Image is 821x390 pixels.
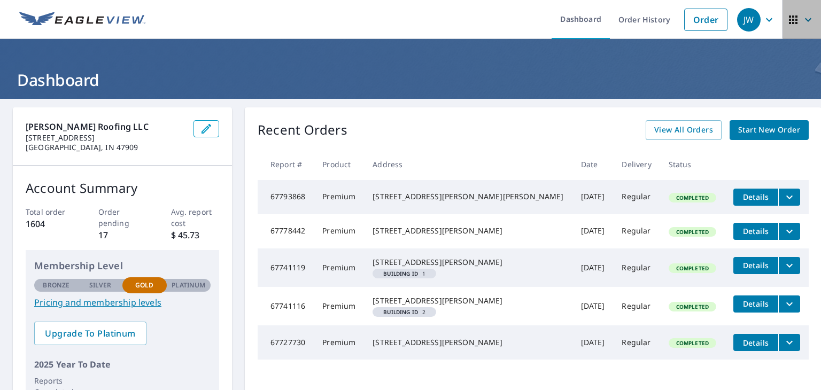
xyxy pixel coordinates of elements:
td: [DATE] [572,214,614,248]
td: Premium [314,325,364,360]
td: 67741119 [258,248,314,287]
a: Pricing and membership levels [34,296,211,309]
span: Details [740,338,772,348]
span: Details [740,260,772,270]
td: Regular [613,325,660,360]
h1: Dashboard [13,69,808,91]
p: Avg. report cost [171,206,220,229]
td: 67741116 [258,287,314,325]
p: Gold [135,280,153,290]
p: Platinum [172,280,205,290]
a: Upgrade To Platinum [34,322,146,345]
td: Regular [613,180,660,214]
p: Total order [26,206,74,217]
td: [DATE] [572,248,614,287]
a: Start New Order [730,120,809,140]
td: Premium [314,180,364,214]
div: [STREET_ADDRESS][PERSON_NAME] [373,225,563,236]
div: [STREET_ADDRESS][PERSON_NAME][PERSON_NAME] [373,191,563,202]
p: Recent Orders [258,120,347,140]
td: Premium [314,287,364,325]
div: JW [737,8,761,32]
th: Address [364,149,572,180]
th: Product [314,149,364,180]
p: Account Summary [26,178,219,198]
span: Details [740,226,772,236]
p: 1604 [26,217,74,230]
button: detailsBtn-67741116 [733,295,778,313]
span: 1 [377,271,432,276]
span: Upgrade To Platinum [43,327,138,339]
td: 67793868 [258,180,314,214]
span: Completed [670,264,715,272]
span: Completed [670,339,715,347]
span: View All Orders [654,123,713,137]
p: [STREET_ADDRESS] [26,133,185,143]
td: 67778442 [258,214,314,248]
span: Completed [670,194,715,201]
p: 2025 Year To Date [34,358,211,371]
button: detailsBtn-67727730 [733,334,778,351]
p: Bronze [43,280,69,290]
div: [STREET_ADDRESS][PERSON_NAME] [373,295,563,306]
p: [PERSON_NAME] Roofing LLC [26,120,185,133]
span: Completed [670,228,715,236]
td: [DATE] [572,287,614,325]
span: Start New Order [738,123,800,137]
td: Premium [314,248,364,287]
button: detailsBtn-67778442 [733,223,778,240]
td: 67727730 [258,325,314,360]
th: Report # [258,149,314,180]
p: $ 45.73 [171,229,220,241]
em: Building ID [383,271,418,276]
span: Completed [670,303,715,310]
td: Premium [314,214,364,248]
button: filesDropdownBtn-67741119 [778,257,800,274]
span: 2 [377,309,432,315]
td: Regular [613,214,660,248]
button: detailsBtn-67741119 [733,257,778,274]
div: [STREET_ADDRESS][PERSON_NAME] [373,337,563,348]
th: Delivery [613,149,660,180]
p: Order pending [98,206,147,229]
p: [GEOGRAPHIC_DATA], IN 47909 [26,143,185,152]
div: [STREET_ADDRESS][PERSON_NAME] [373,257,563,268]
img: EV Logo [19,12,145,28]
button: filesDropdownBtn-67778442 [778,223,800,240]
td: Regular [613,287,660,325]
button: filesDropdownBtn-67793868 [778,189,800,206]
th: Date [572,149,614,180]
p: Membership Level [34,259,211,273]
p: Silver [89,280,112,290]
td: [DATE] [572,325,614,360]
button: filesDropdownBtn-67727730 [778,334,800,351]
th: Status [660,149,725,180]
em: Building ID [383,309,418,315]
p: 17 [98,229,147,241]
a: Order [684,9,727,31]
span: Details [740,192,772,202]
span: Details [740,299,772,309]
td: [DATE] [572,180,614,214]
button: filesDropdownBtn-67741116 [778,295,800,313]
td: Regular [613,248,660,287]
button: detailsBtn-67793868 [733,189,778,206]
a: View All Orders [646,120,722,140]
